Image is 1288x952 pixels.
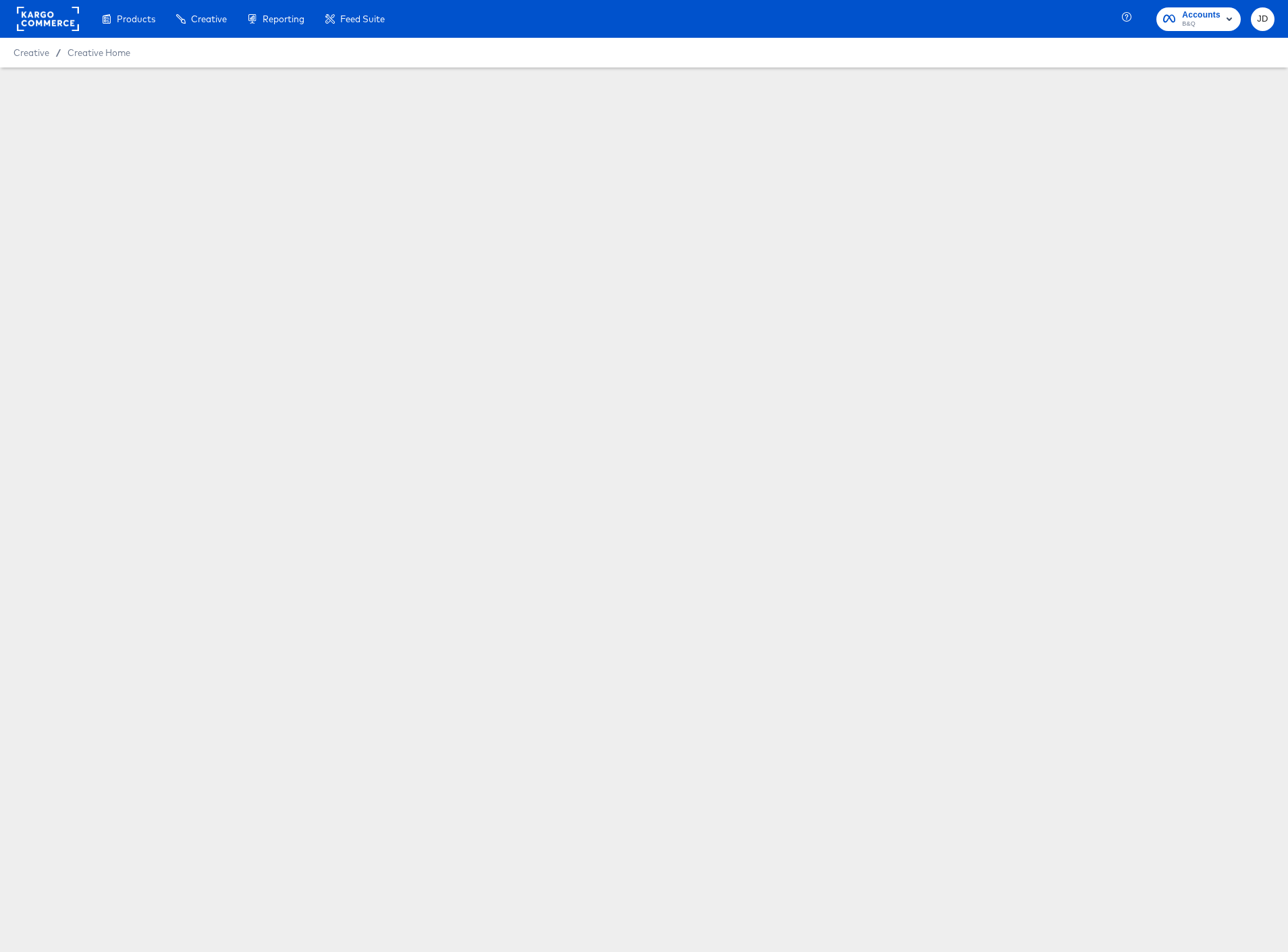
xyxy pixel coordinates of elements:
span: / [49,47,68,58]
span: JD [1256,11,1269,27]
button: AccountsB&Q [1156,7,1241,31]
span: Creative [191,13,227,24]
span: Accounts [1182,8,1220,22]
a: Creative Home [68,47,130,58]
span: Products [117,13,155,24]
span: Reporting [263,13,304,24]
span: Feed Suite [340,13,385,24]
span: Creative [14,47,49,58]
span: B&Q [1182,19,1220,30]
button: JD [1251,7,1274,31]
